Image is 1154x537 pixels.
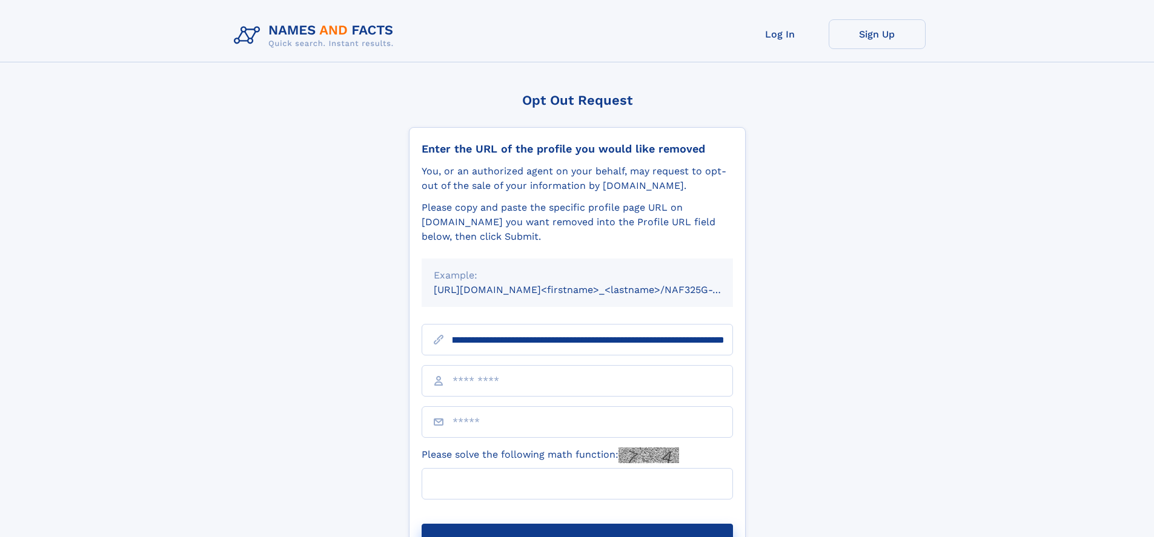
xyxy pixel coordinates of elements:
[422,142,733,156] div: Enter the URL of the profile you would like removed
[229,19,403,52] img: Logo Names and Facts
[732,19,829,49] a: Log In
[422,164,733,193] div: You, or an authorized agent on your behalf, may request to opt-out of the sale of your informatio...
[434,268,721,283] div: Example:
[409,93,746,108] div: Opt Out Request
[434,284,756,295] small: [URL][DOMAIN_NAME]<firstname>_<lastname>/NAF325G-xxxxxxxx
[422,447,679,463] label: Please solve the following math function:
[829,19,926,49] a: Sign Up
[422,200,733,244] div: Please copy and paste the specific profile page URL on [DOMAIN_NAME] you want removed into the Pr...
